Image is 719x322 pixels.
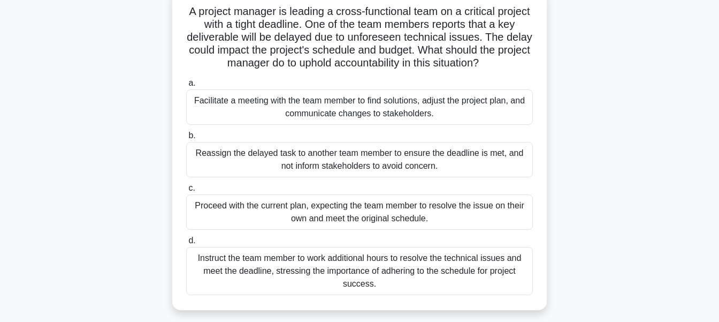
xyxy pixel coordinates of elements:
[185,5,534,70] h5: A project manager is leading a cross-functional team on a critical project with a tight deadline....
[186,247,533,295] div: Instruct the team member to work additional hours to resolve the technical issues and meet the de...
[186,89,533,125] div: Facilitate a meeting with the team member to find solutions, adjust the project plan, and communi...
[188,78,195,87] span: a.
[188,131,195,140] span: b.
[188,183,195,192] span: c.
[186,194,533,230] div: Proceed with the current plan, expecting the team member to resolve the issue on their own and me...
[186,142,533,177] div: Reassign the delayed task to another team member to ensure the deadline is met, and not inform st...
[188,236,195,245] span: d.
